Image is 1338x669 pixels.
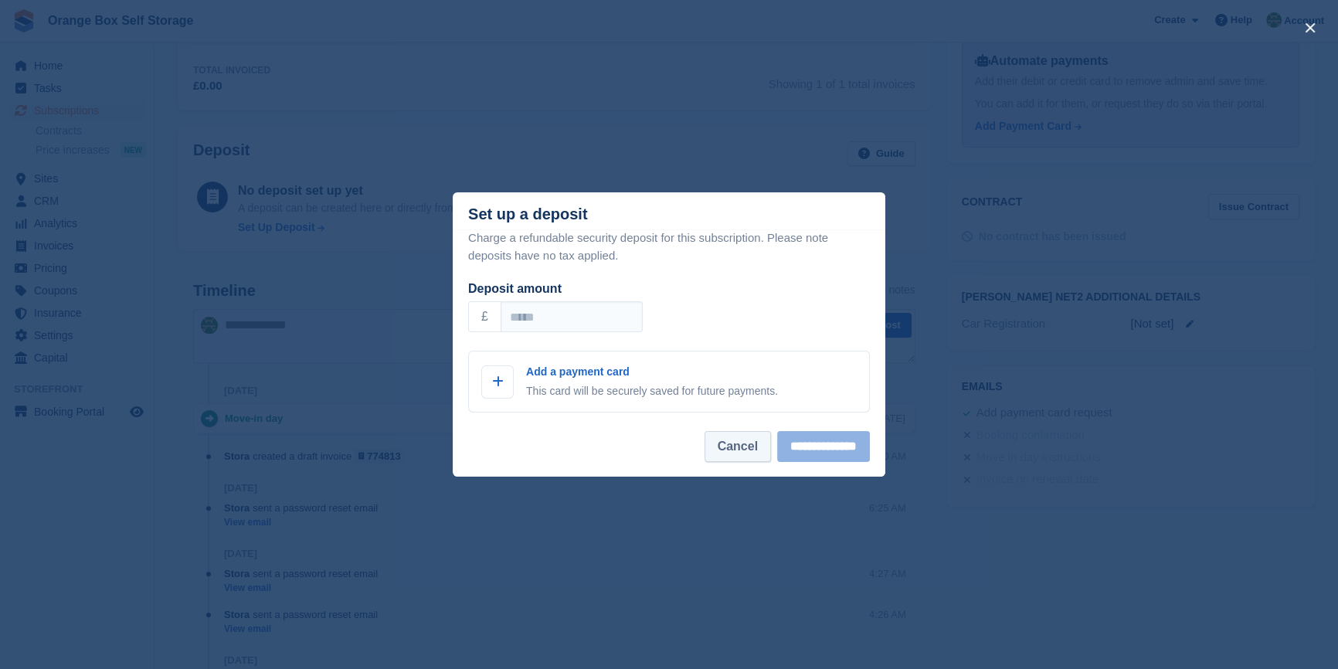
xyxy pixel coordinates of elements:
[526,364,778,380] p: Add a payment card
[468,351,870,413] a: Add a payment card This card will be securely saved for future payments.
[526,383,778,399] p: This card will be securely saved for future payments.
[468,229,870,264] p: Charge a refundable security deposit for this subscription. Please note deposits have no tax appl...
[468,205,587,223] div: Set up a deposit
[468,282,562,295] label: Deposit amount
[705,431,771,462] button: Cancel
[1298,15,1323,40] button: close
